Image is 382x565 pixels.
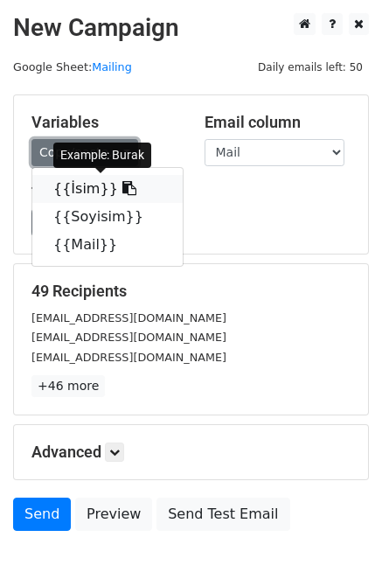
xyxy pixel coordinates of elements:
[31,331,226,344] small: [EMAIL_ADDRESS][DOMAIN_NAME]
[31,113,178,132] h5: Variables
[13,13,369,43] h2: New Campaign
[31,311,226,324] small: [EMAIL_ADDRESS][DOMAIN_NAME]
[31,351,226,364] small: [EMAIL_ADDRESS][DOMAIN_NAME]
[32,231,183,259] a: {{Mail}}
[252,60,369,73] a: Daily emails left: 50
[32,175,183,203] a: {{İsim}}
[31,139,138,166] a: Copy/paste...
[75,498,152,531] a: Preview
[31,375,105,397] a: +46 more
[13,60,132,73] small: Google Sheet:
[31,282,351,301] h5: 49 Recipients
[92,60,132,73] a: Mailing
[205,113,351,132] h5: Email column
[156,498,289,531] a: Send Test Email
[31,443,351,462] h5: Advanced
[53,143,151,168] div: Example: Burak
[13,498,71,531] a: Send
[295,481,382,565] iframe: Chat Widget
[32,203,183,231] a: {{Soyisim}}
[252,58,369,77] span: Daily emails left: 50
